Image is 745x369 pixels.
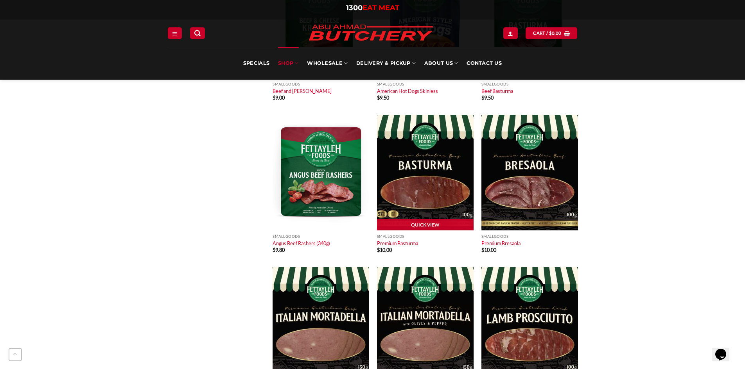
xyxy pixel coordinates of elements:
a: Contact Us [467,47,502,80]
p: Smallgoods [481,82,578,86]
span: $ [481,94,484,101]
a: Search [190,27,205,39]
img: Premium Bresaola [481,115,578,230]
img: Premium Basturma [377,115,474,230]
bdi: 9.80 [273,247,285,253]
p: Smallgoods [273,234,369,239]
bdi: 9.50 [377,94,389,101]
span: $ [481,247,484,253]
span: EAT MEAT [363,4,399,12]
p: Smallgoods [377,234,474,239]
a: Specials [243,47,269,80]
img: Abu Ahmad Butchery [302,20,439,47]
a: About Us [424,47,458,80]
a: Wholesale [307,47,348,80]
a: Quick View [377,219,474,231]
p: Smallgoods [273,82,369,86]
a: 1300EAT MEAT [346,4,399,12]
a: Beef and [PERSON_NAME] [273,88,332,94]
a: Premium Basturma [377,240,418,246]
a: Angus Beef Rashers (340g) [273,240,330,246]
span: 1300 [346,4,363,12]
a: Login [503,27,517,39]
span: Cart / [533,30,561,37]
a: View cart [526,27,577,39]
bdi: 9.50 [481,94,494,101]
a: Premium Bresaola [481,240,521,246]
bdi: 10.00 [481,247,496,253]
span: $ [377,94,380,101]
a: Menu [168,27,182,39]
a: American Hot Dogs Skinless [377,88,438,94]
span: $ [377,247,380,253]
p: Smallgoods [481,234,578,239]
span: $ [549,30,552,37]
a: SHOP [278,47,298,80]
a: Delivery & Pickup [356,47,416,80]
img: Angus Beef Rashers (340g) [273,115,369,230]
a: Beef Basturma [481,88,513,94]
bdi: 10.00 [377,247,392,253]
span: $ [273,247,275,253]
bdi: 9.00 [273,94,285,101]
p: Smallgoods [377,82,474,86]
button: Go to top [9,348,22,361]
bdi: 0.00 [549,30,562,36]
span: $ [273,94,275,101]
iframe: chat widget [712,338,737,361]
